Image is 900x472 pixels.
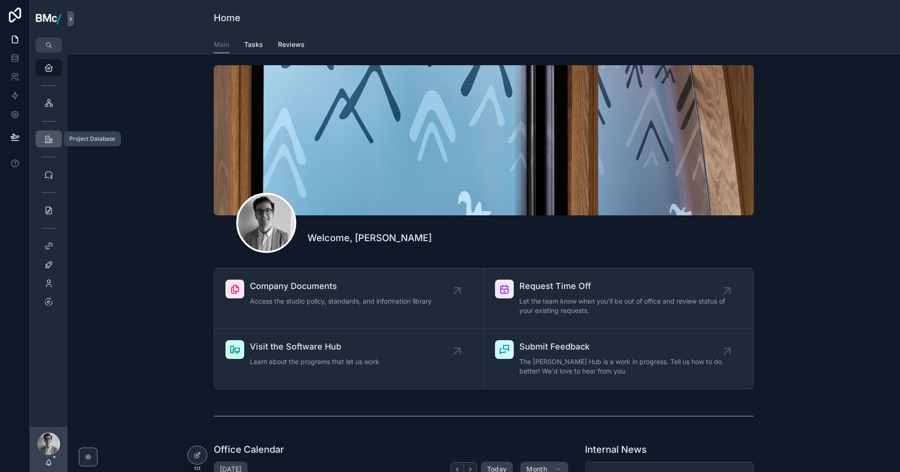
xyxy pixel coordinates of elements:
h1: Office Calendar [214,443,284,456]
a: Reviews [278,36,305,55]
span: Visit the Software Hub [250,340,379,353]
span: Request Time Off [519,280,727,293]
a: Tasks [244,36,263,55]
span: Let the team know when you'll be out of office and review status of your existing requests. [519,297,727,315]
span: Learn about the programs that let us work [250,357,379,366]
h1: Home [214,11,240,24]
span: The [PERSON_NAME] Hub is a work in progress. Tell us how to do better! We'd love to hear from you. [519,357,727,376]
a: Company DocumentsAccess the studio policy, standards, and information library [214,268,484,329]
a: Main [214,36,229,54]
h1: Welcome, [PERSON_NAME] [307,231,432,244]
h1: Internal News [585,443,647,456]
a: Request Time OffLet the team know when you'll be out of office and review status of your existing... [484,268,753,329]
div: Project Database [69,135,115,143]
a: Visit the Software HubLearn about the programs that let us work [214,329,484,389]
a: Submit FeedbackThe [PERSON_NAME] Hub is a work in progress. Tell us how to do better! We'd love t... [484,329,753,389]
span: Access the studio policy, standards, and information library [250,297,432,306]
span: Company Documents [250,280,432,293]
span: Main [214,40,229,49]
span: Reviews [278,40,305,49]
span: Tasks [244,40,263,49]
div: scrollable content [30,53,67,323]
img: App logo [36,12,62,26]
span: Submit Feedback [519,340,727,353]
